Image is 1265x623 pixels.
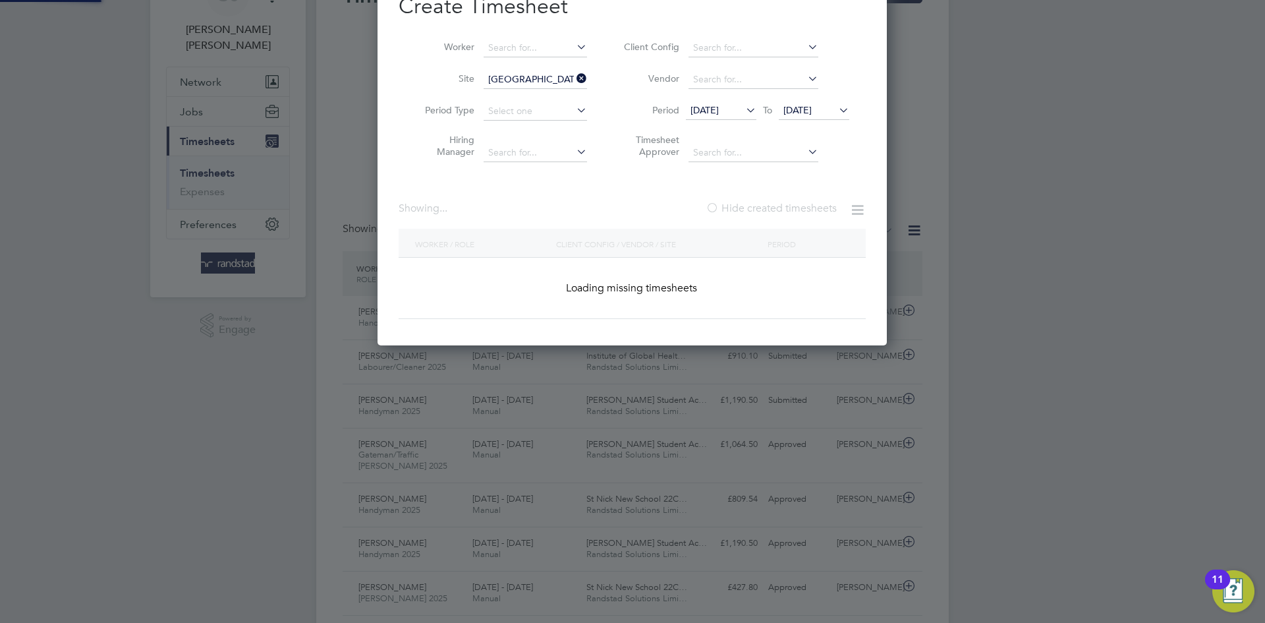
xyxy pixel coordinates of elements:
button: Open Resource Center, 11 new notifications [1212,570,1254,612]
span: To [759,102,776,119]
div: Showing [399,202,450,216]
label: Client Config [620,41,679,53]
div: 11 [1212,579,1223,597]
input: Search for... [484,71,587,89]
input: Select one [484,102,587,121]
span: [DATE] [690,104,719,116]
input: Search for... [689,71,818,89]
label: Hiring Manager [415,134,474,158]
span: [DATE] [783,104,812,116]
label: Vendor [620,73,679,84]
label: Timesheet Approver [620,134,679,158]
input: Search for... [689,39,818,57]
input: Search for... [484,39,587,57]
label: Site [415,73,474,84]
span: ... [439,202,447,215]
label: Worker [415,41,474,53]
input: Search for... [689,144,818,162]
label: Hide created timesheets [706,202,837,215]
input: Search for... [484,144,587,162]
label: Period [620,104,679,116]
label: Period Type [415,104,474,116]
